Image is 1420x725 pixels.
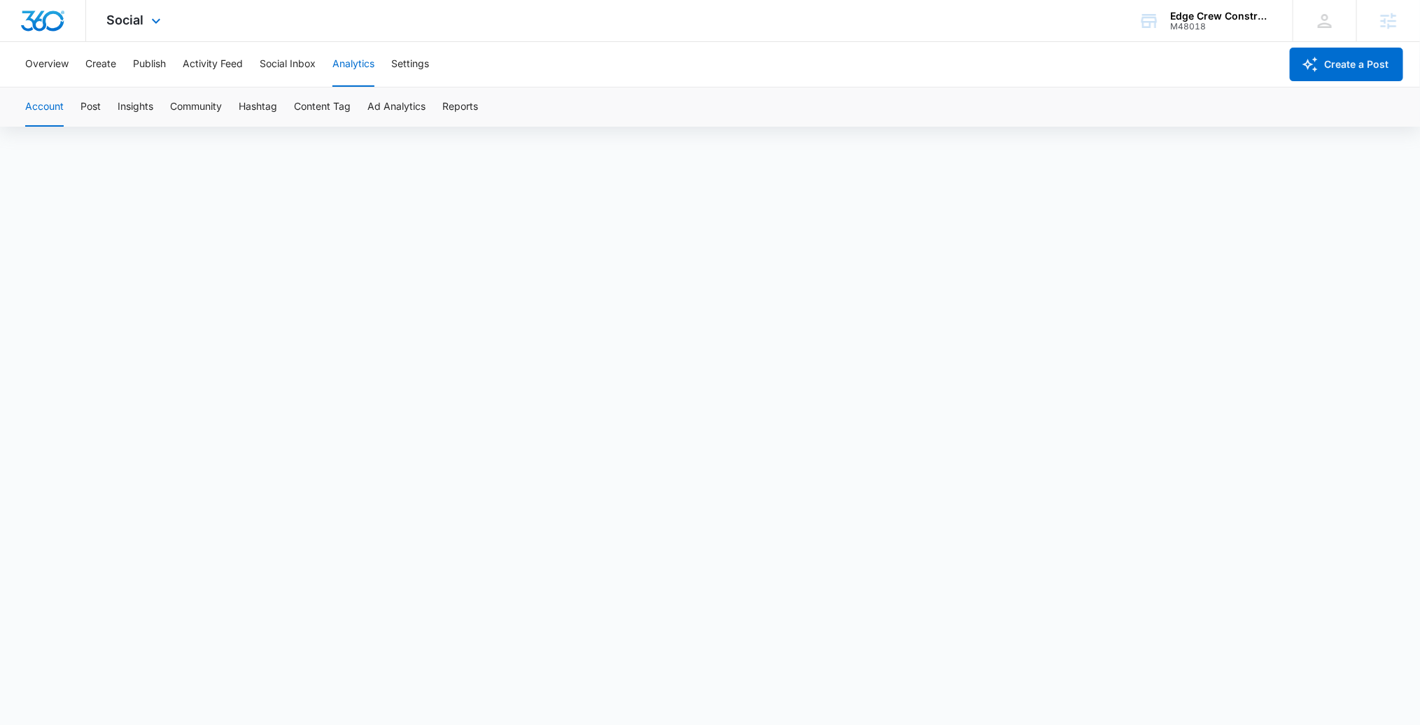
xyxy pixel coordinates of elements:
[239,87,277,127] button: Hashtag
[38,81,49,92] img: tab_domain_overview_orange.svg
[107,13,144,27] span: Social
[53,83,125,92] div: Domain Overview
[1170,22,1272,31] div: account id
[39,22,69,34] div: v 4.0.24
[36,36,154,48] div: Domain: [DOMAIN_NAME]
[22,36,34,48] img: website_grey.svg
[139,81,150,92] img: tab_keywords_by_traffic_grey.svg
[25,42,69,87] button: Overview
[80,87,101,127] button: Post
[22,22,34,34] img: logo_orange.svg
[1170,10,1272,22] div: account name
[332,42,374,87] button: Analytics
[25,87,64,127] button: Account
[118,87,153,127] button: Insights
[367,87,426,127] button: Ad Analytics
[85,42,116,87] button: Create
[133,42,166,87] button: Publish
[1290,48,1403,81] button: Create a Post
[170,87,222,127] button: Community
[183,42,243,87] button: Activity Feed
[294,87,351,127] button: Content Tag
[155,83,236,92] div: Keywords by Traffic
[442,87,478,127] button: Reports
[391,42,429,87] button: Settings
[260,42,316,87] button: Social Inbox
